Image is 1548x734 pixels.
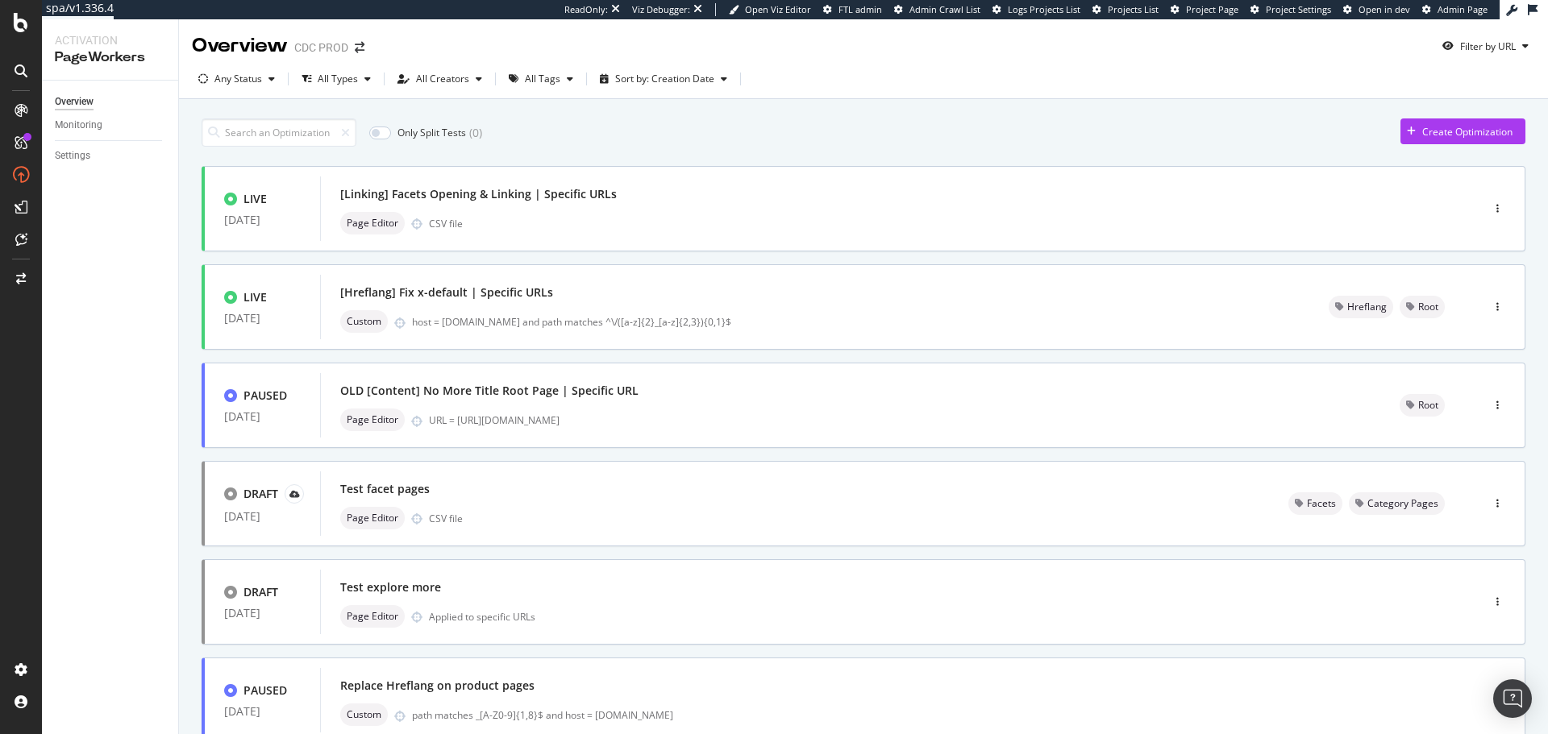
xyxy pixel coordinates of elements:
[55,117,167,134] a: Monitoring
[347,218,398,228] span: Page Editor
[340,383,639,399] div: OLD [Content] No More Title Root Page | Specific URL
[1418,302,1438,312] span: Root
[55,147,167,164] a: Settings
[55,147,90,164] div: Settings
[397,126,466,139] div: Only Split Tests
[1400,118,1525,144] button: Create Optimization
[243,388,287,404] div: PAUSED
[340,579,441,595] div: Test explore more
[412,315,1290,329] div: host = [DOMAIN_NAME] and path matches ^\/([a-z]{2}_[a-z]{2,3}){0,1}$
[1171,3,1238,16] a: Project Page
[894,3,980,16] a: Admin Crawl List
[192,32,288,60] div: Overview
[1288,492,1342,515] div: neutral label
[1307,499,1336,508] span: Facets
[55,93,94,110] div: Overview
[340,481,430,497] div: Test facet pages
[340,703,388,726] div: neutral label
[1359,3,1410,15] span: Open in dev
[340,605,405,628] div: neutral label
[224,607,301,620] div: [DATE]
[429,217,463,230] div: CSV file
[1108,3,1159,15] span: Projects List
[55,48,165,67] div: PageWorkers
[1008,3,1080,15] span: Logs Projects List
[909,3,980,15] span: Admin Crawl List
[469,125,482,141] div: ( 0 )
[1400,394,1445,417] div: neutral label
[294,39,348,56] div: CDC PROD
[1092,3,1159,16] a: Projects List
[564,3,608,16] div: ReadOnly:
[214,74,262,84] div: Any Status
[318,74,358,84] div: All Types
[243,191,267,207] div: LIVE
[340,310,388,333] div: neutral label
[224,214,301,226] div: [DATE]
[340,212,405,234] div: neutral label
[1418,400,1438,410] span: Root
[429,610,535,624] div: Applied to specific URLs
[1422,125,1513,139] div: Create Optimization
[243,584,278,600] div: DRAFT
[615,74,714,84] div: Sort by: Creation Date
[1329,296,1393,318] div: neutral label
[429,413,1361,427] div: URL = [URL][DOMAIN_NAME]
[347,612,398,621] span: Page Editor
[1266,3,1331,15] span: Project Settings
[347,513,398,523] span: Page Editor
[224,410,301,423] div: [DATE]
[412,708,1413,722] div: path matches _[A-Z0-9]{1,8}$ and host = [DOMAIN_NAME]
[55,32,165,48] div: Activation
[1460,39,1516,53] div: Filter by URL
[340,507,405,529] div: neutral label
[192,66,281,92] button: Any Status
[1186,3,1238,15] span: Project Page
[593,66,734,92] button: Sort by: Creation Date
[838,3,882,15] span: FTL admin
[1367,499,1438,508] span: Category Pages
[1438,3,1488,15] span: Admin Page
[243,486,278,502] div: DRAFT
[340,284,553,301] div: [Hreflang] Fix x-default | Specific URLs
[1400,296,1445,318] div: neutral label
[224,510,301,523] div: [DATE]
[55,117,102,134] div: Monitoring
[243,682,287,699] div: PAUSED
[1250,3,1331,16] a: Project Settings
[340,186,617,202] div: [Linking] Facets Opening & Linking | Specific URLs
[202,118,356,147] input: Search an Optimization
[992,3,1080,16] a: Logs Projects List
[55,93,167,110] a: Overview
[1343,3,1410,16] a: Open in dev
[429,512,463,525] div: CSV file
[416,74,469,84] div: All Creators
[823,3,882,16] a: FTL admin
[729,3,811,16] a: Open Viz Editor
[525,74,560,84] div: All Tags
[347,415,398,425] span: Page Editor
[502,66,580,92] button: All Tags
[224,705,301,718] div: [DATE]
[243,289,267,305] div: LIVE
[391,66,489,92] button: All Creators
[1347,302,1387,312] span: Hreflang
[1436,33,1535,59] button: Filter by URL
[340,408,405,431] div: neutral label
[632,3,690,16] div: Viz Debugger:
[224,312,301,325] div: [DATE]
[347,317,381,326] span: Custom
[295,66,377,92] button: All Types
[340,678,535,694] div: Replace Hreflang on product pages
[347,710,381,719] span: Custom
[355,42,364,53] div: arrow-right-arrow-left
[1493,679,1532,718] div: Open Intercom Messenger
[745,3,811,15] span: Open Viz Editor
[1349,492,1445,515] div: neutral label
[1422,3,1488,16] a: Admin Page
